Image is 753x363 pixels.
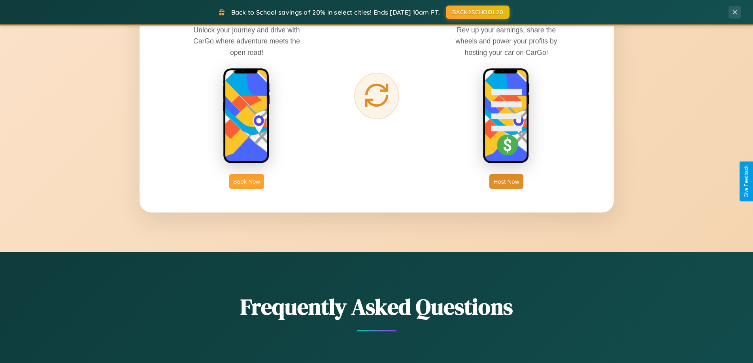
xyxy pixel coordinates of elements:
p: Unlock your journey and drive with CarGo where adventure meets the open road! [187,24,306,58]
img: rent phone [223,68,270,164]
span: Back to School savings of 20% in select cities! Ends [DATE] 10am PT. [231,8,440,16]
button: BACK2SCHOOL20 [446,6,510,19]
p: Rev up your earnings, share the wheels and power your profits by hosting your car on CarGo! [447,24,566,58]
button: Host Now [489,174,523,189]
button: Book Now [229,174,264,189]
div: Give Feedback [744,166,749,197]
h2: Frequently Asked Questions [140,292,614,322]
img: host phone [483,68,530,164]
